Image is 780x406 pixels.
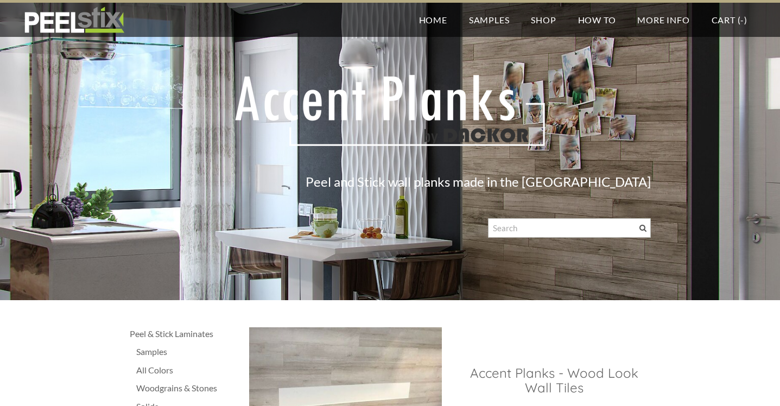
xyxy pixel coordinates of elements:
a: Samples [458,3,521,37]
a: All Colors [136,364,238,377]
a: Home [408,3,458,37]
img: REFACE SUPPLIES [22,7,126,34]
a: How To [567,3,627,37]
font: Peel and Stick wall planks made in the [GEOGRAPHIC_DATA] [306,174,651,189]
span: Search [639,225,646,232]
a: Cart (-) [701,3,758,37]
input: Search [488,218,651,238]
span: - [740,15,744,25]
a: Samples [136,345,238,358]
font: Accent Planks - Wood Look Wall Tiles [470,365,638,396]
img: Picture [205,57,575,164]
a: Peel & Stick Laminates [130,327,238,340]
a: More Info [626,3,700,37]
a: Woodgrains & Stones [136,382,238,395]
a: Shop [520,3,567,37]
